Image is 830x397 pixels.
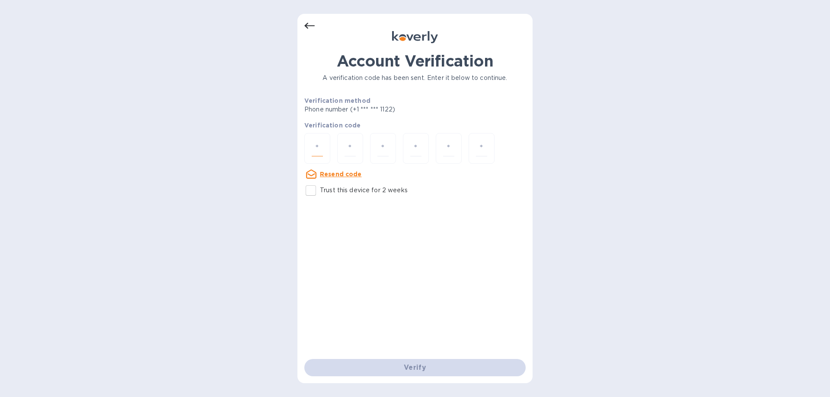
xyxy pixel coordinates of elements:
p: Trust this device for 2 weeks [320,186,408,195]
b: Verification method [304,97,370,104]
u: Resend code [320,171,362,178]
p: A verification code has been sent. Enter it below to continue. [304,73,526,83]
h1: Account Verification [304,52,526,70]
p: Verification code [304,121,526,130]
p: Phone number (+1 *** *** 1122) [304,105,461,114]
